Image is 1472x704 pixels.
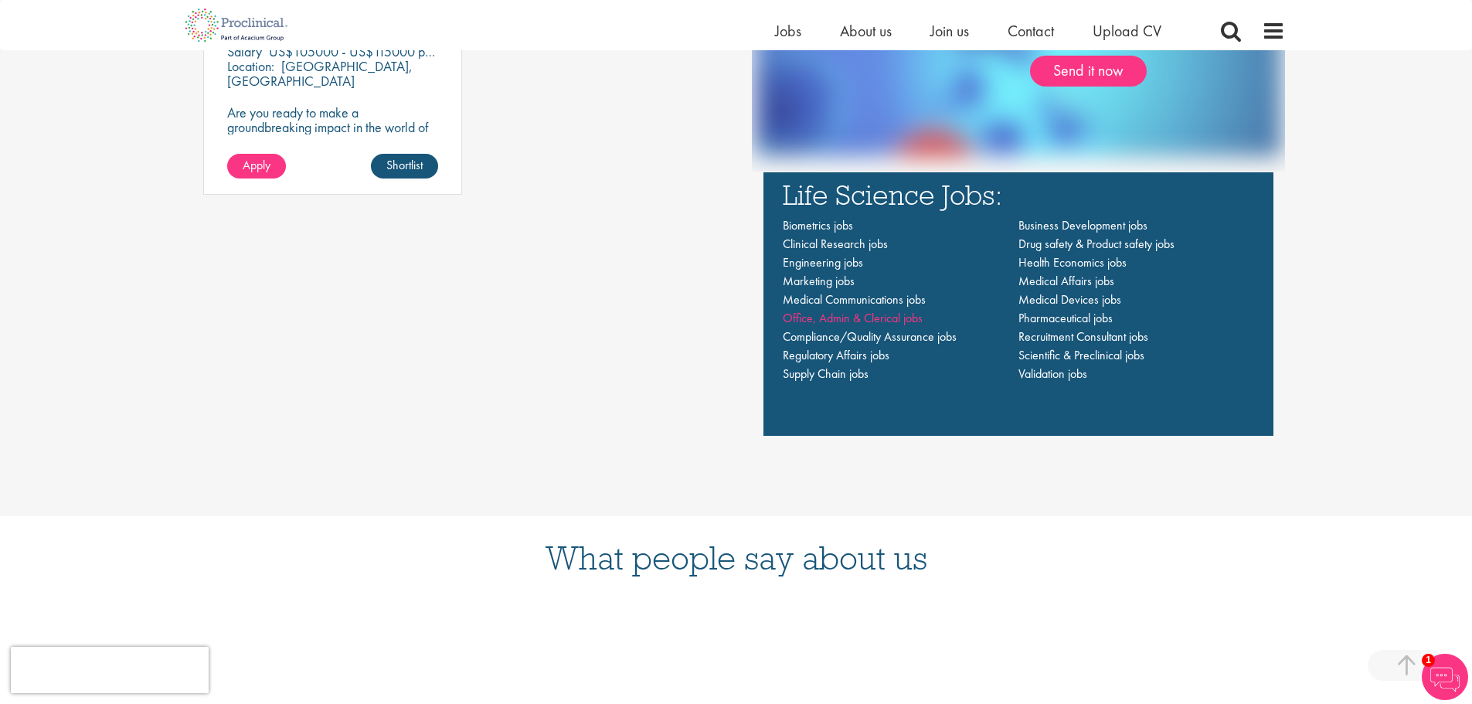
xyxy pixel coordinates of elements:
[1018,291,1121,308] a: Medical Devices jobs
[1018,217,1147,233] a: Business Development jobs
[227,57,413,90] p: [GEOGRAPHIC_DATA], [GEOGRAPHIC_DATA]
[1030,56,1147,87] a: Send it now
[11,647,209,693] iframe: reCAPTCHA
[1018,254,1127,270] a: Health Economics jobs
[783,291,926,308] a: Medical Communications jobs
[1018,328,1148,345] a: Recruitment Consultant jobs
[227,43,262,60] span: Salary
[1018,310,1113,326] a: Pharmaceutical jobs
[775,21,801,41] a: Jobs
[1422,654,1435,667] span: 1
[840,21,892,41] a: About us
[243,157,270,173] span: Apply
[930,21,969,41] a: Join us
[783,236,888,252] a: Clinical Research jobs
[783,328,957,345] a: Compliance/Quality Assurance jobs
[783,216,1254,383] nav: Main navigation
[227,105,438,179] p: Are you ready to make a groundbreaking impact in the world of biotechnology? Join a growing compa...
[227,57,274,75] span: Location:
[783,273,855,289] a: Marketing jobs
[1018,347,1144,363] a: Scientific & Preclinical jobs
[1018,236,1175,252] a: Drug safety & Product safety jobs
[783,310,923,326] a: Office, Admin & Clerical jobs
[783,254,863,270] a: Engineering jobs
[783,347,889,363] a: Regulatory Affairs jobs
[1422,654,1468,700] img: Chatbot
[371,154,438,179] a: Shortlist
[783,217,853,233] a: Biometrics jobs
[783,366,869,382] a: Supply Chain jobs
[1018,273,1114,289] a: Medical Affairs jobs
[1018,366,1087,382] a: Validation jobs
[269,43,474,60] p: US$105000 - US$115000 per annum
[1093,21,1161,41] a: Upload CV
[227,154,286,179] a: Apply
[1008,21,1054,41] a: Contact
[783,180,1254,209] h3: Life Science Jobs:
